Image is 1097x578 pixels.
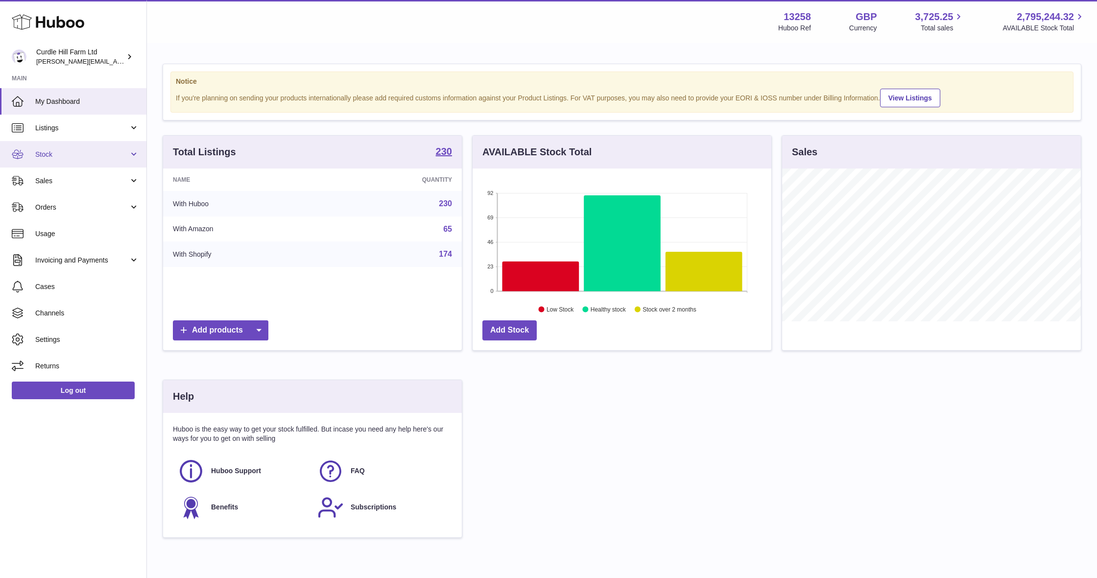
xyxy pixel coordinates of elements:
a: FAQ [317,458,447,484]
a: 230 [439,199,452,208]
span: Subscriptions [351,503,396,512]
text: 46 [487,239,493,245]
a: Log out [12,382,135,399]
a: 3,725.25 Total sales [915,10,965,33]
a: Huboo Support [178,458,308,484]
h3: Sales [792,145,817,159]
h3: Help [173,390,194,403]
span: Sales [35,176,129,186]
strong: 230 [436,146,452,156]
text: Low Stock [547,306,574,313]
a: Add products [173,320,268,340]
a: 65 [443,225,452,233]
span: Settings [35,335,139,344]
span: Orders [35,203,129,212]
h3: Total Listings [173,145,236,159]
span: Cases [35,282,139,291]
span: Channels [35,309,139,318]
strong: 13258 [784,10,811,24]
div: Currency [849,24,877,33]
strong: Notice [176,77,1068,86]
div: Curdle Hill Farm Ltd [36,48,124,66]
p: Huboo is the easy way to get your stock fulfilled. But incase you need any help here's our ways f... [173,425,452,443]
span: Returns [35,361,139,371]
a: 230 [436,146,452,158]
text: Stock over 2 months [643,306,696,313]
text: 92 [487,190,493,196]
span: 2,795,244.32 [1017,10,1074,24]
span: FAQ [351,466,365,476]
div: If you're planning on sending your products internationally please add required customs informati... [176,87,1068,107]
td: With Huboo [163,191,327,217]
span: [PERSON_NAME][EMAIL_ADDRESS][DOMAIN_NAME] [36,57,196,65]
span: My Dashboard [35,97,139,106]
td: With Amazon [163,217,327,242]
a: 174 [439,250,452,258]
span: Usage [35,229,139,239]
span: AVAILABLE Stock Total [1002,24,1085,33]
strong: GBP [856,10,877,24]
span: Huboo Support [211,466,261,476]
a: Subscriptions [317,494,447,521]
div: Huboo Ref [778,24,811,33]
span: 3,725.25 [915,10,954,24]
text: 0 [490,288,493,294]
text: 23 [487,264,493,269]
span: Benefits [211,503,238,512]
span: Total sales [921,24,964,33]
a: Benefits [178,494,308,521]
span: Invoicing and Payments [35,256,129,265]
span: Listings [35,123,129,133]
td: With Shopify [163,241,327,267]
h3: AVAILABLE Stock Total [482,145,592,159]
text: 69 [487,215,493,220]
a: View Listings [880,89,940,107]
text: Healthy stock [591,306,626,313]
span: Stock [35,150,129,159]
a: Add Stock [482,320,537,340]
img: miranda@diddlysquatfarmshop.com [12,49,26,64]
th: Quantity [327,169,462,191]
th: Name [163,169,327,191]
a: 2,795,244.32 AVAILABLE Stock Total [1002,10,1085,33]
